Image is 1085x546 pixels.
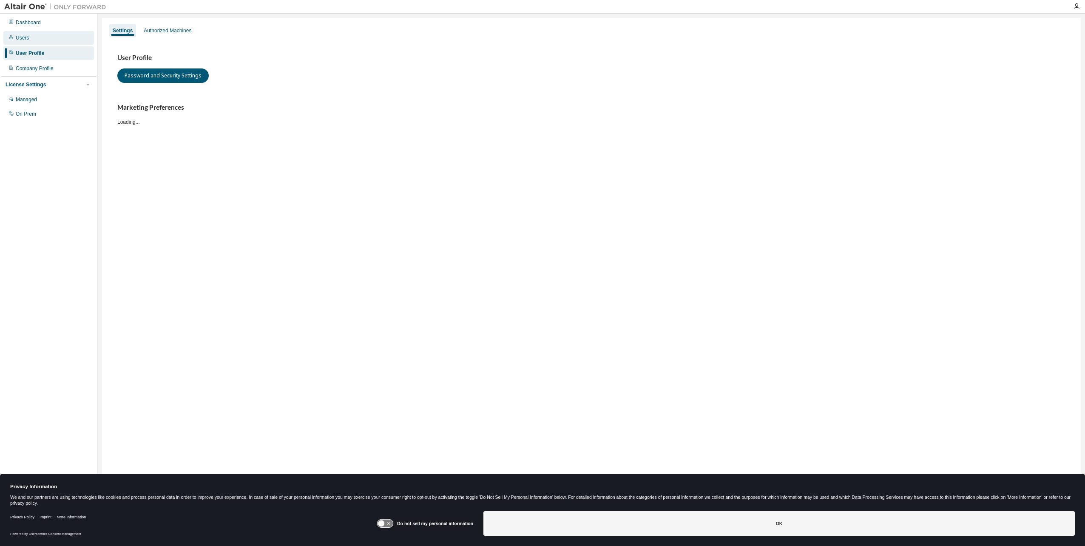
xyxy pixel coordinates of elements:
[16,50,44,57] div: User Profile
[16,65,54,72] div: Company Profile
[117,68,209,83] button: Password and Security Settings
[16,111,36,117] div: On Prem
[117,103,1065,125] div: Loading...
[16,96,37,103] div: Managed
[6,81,46,88] div: License Settings
[117,54,1065,62] h3: User Profile
[16,34,29,41] div: Users
[113,27,133,34] div: Settings
[117,103,1065,112] h3: Marketing Preferences
[16,19,41,26] div: Dashboard
[4,3,111,11] img: Altair One
[144,27,191,34] div: Authorized Machines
